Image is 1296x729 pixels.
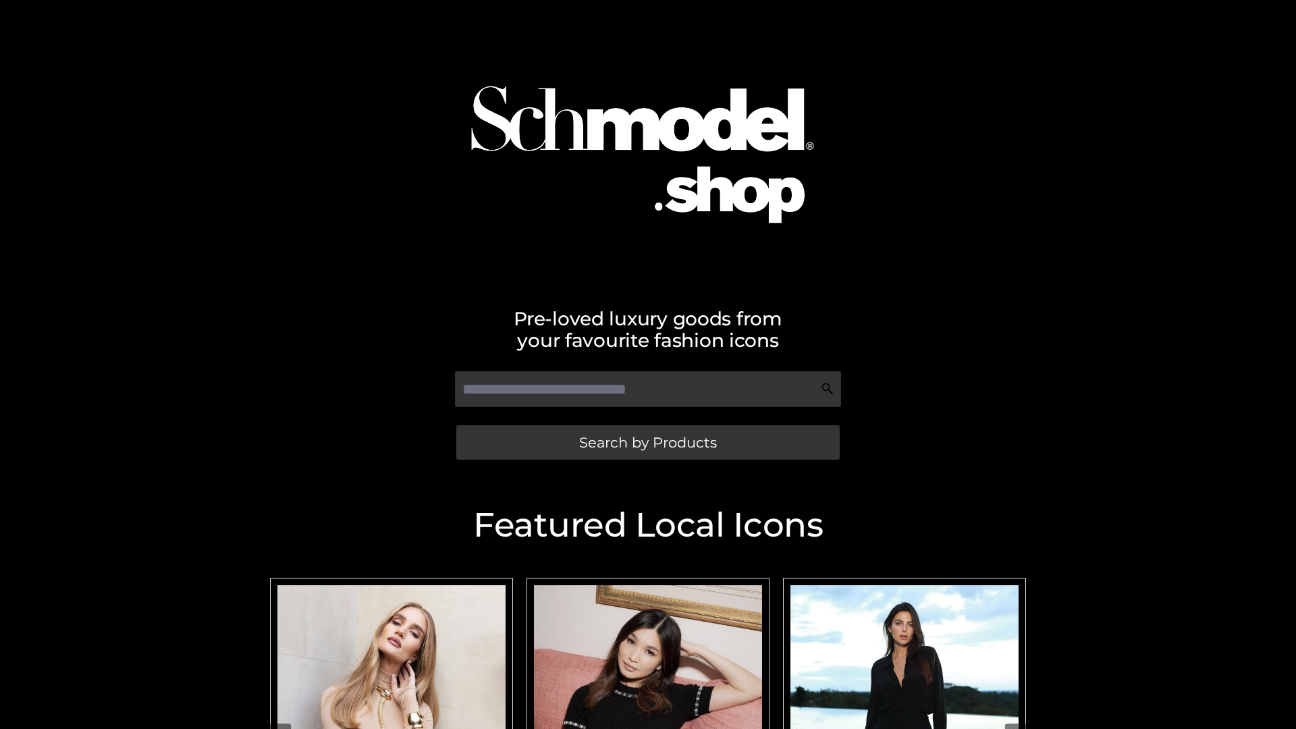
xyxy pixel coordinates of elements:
h2: Featured Local Icons​ [263,508,1033,542]
img: Search Icon [821,382,834,396]
span: Search by Products [579,435,717,450]
a: Search by Products [456,425,840,460]
h2: Pre-loved luxury goods from your favourite fashion icons [263,308,1033,351]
